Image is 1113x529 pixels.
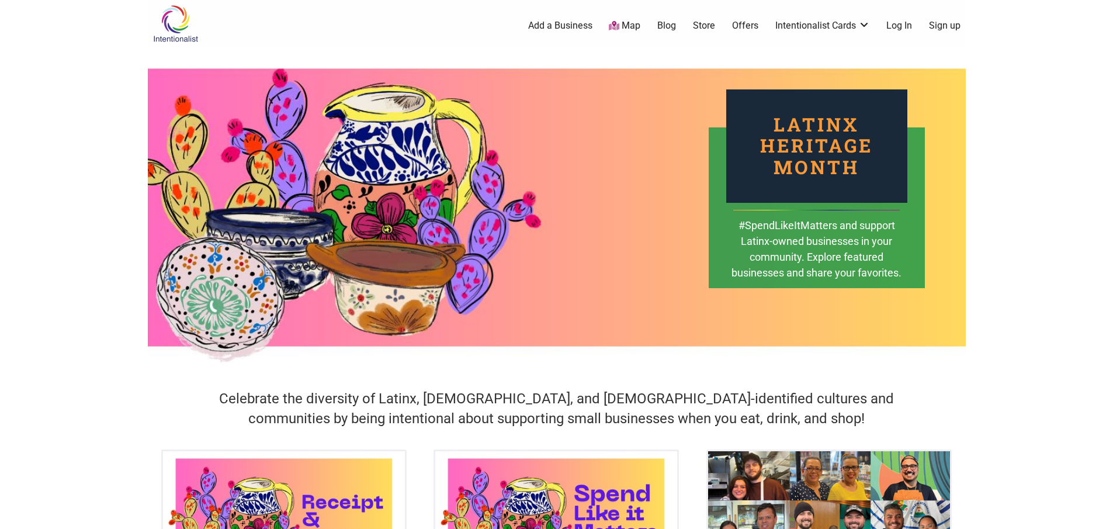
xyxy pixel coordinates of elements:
[148,5,203,43] img: Intentionalist
[929,19,961,32] a: Sign up
[726,89,907,203] div: Latinx Heritage Month
[528,19,592,32] a: Add a Business
[886,19,912,32] a: Log In
[657,19,676,32] a: Blog
[693,19,715,32] a: Store
[189,389,925,428] h4: Celebrate the diversity of Latinx, [DEMOGRAPHIC_DATA], and [DEMOGRAPHIC_DATA]-identified cultures...
[775,19,870,32] a: Intentionalist Cards
[609,19,640,33] a: Map
[731,217,903,298] div: #SpendLikeItMatters and support Latinx-owned businesses in your community. Explore featured busin...
[732,19,758,32] a: Offers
